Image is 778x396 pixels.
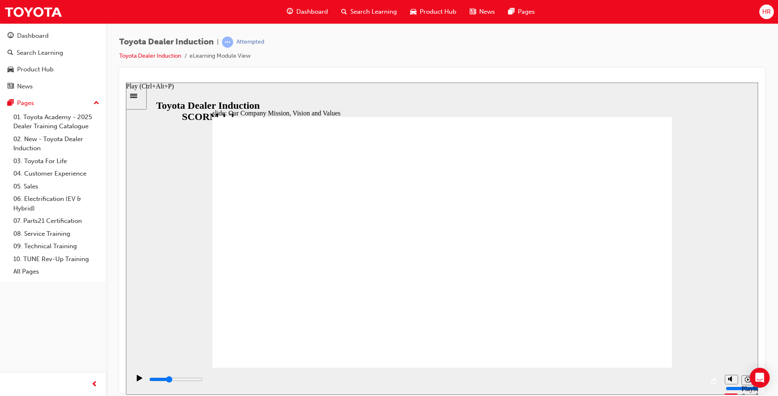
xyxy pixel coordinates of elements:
input: volume [600,303,653,309]
span: search-icon [341,7,347,17]
span: up-icon [94,98,99,109]
span: prev-icon [91,379,98,390]
a: 07. Parts21 Certification [10,215,103,227]
button: Replay (Ctrl+Alt+R) [582,293,595,305]
a: All Pages [10,265,103,278]
span: pages-icon [508,7,515,17]
span: guage-icon [7,32,14,40]
input: slide progress [23,293,77,300]
a: Search Learning [3,45,103,61]
a: 05. Sales [10,180,103,193]
button: Pages [3,95,103,111]
div: Dashboard [17,31,49,41]
a: car-iconProduct Hub [404,3,463,20]
a: 08. Service Training [10,227,103,240]
a: 09. Technical Training [10,240,103,253]
div: Playback Speed [616,303,628,318]
span: car-icon [410,7,416,17]
a: 01. Toyota Academy - 2025 Dealer Training Catalogue [10,111,103,133]
button: DashboardSearch LearningProduct HubNews [3,27,103,95]
a: Toyota Dealer Induction [119,52,181,59]
div: Open Intercom Messenger [750,368,770,388]
img: Trak [4,2,62,21]
div: Attempted [236,38,264,46]
span: News [479,7,495,17]
span: Pages [518,7,535,17]
button: Play (Ctrl+Alt+P) [4,292,18,306]
div: Product Hub [17,65,54,74]
a: Product Hub [3,62,103,77]
a: pages-iconPages [502,3,542,20]
span: Dashboard [296,7,328,17]
div: News [17,82,33,91]
span: news-icon [470,7,476,17]
div: Search Learning [17,48,63,58]
button: HR [759,5,774,19]
div: Pages [17,98,34,108]
a: Dashboard [3,28,103,44]
div: misc controls [595,285,628,312]
a: 04. Customer Experience [10,167,103,180]
span: pages-icon [7,100,14,107]
span: car-icon [7,66,14,73]
span: guage-icon [287,7,293,17]
span: Search Learning [350,7,397,17]
span: search-icon [7,49,13,57]
a: 03. Toyota For Life [10,155,103,168]
button: Playback speed [616,293,628,303]
a: guage-iconDashboard [280,3,335,20]
a: News [3,79,103,94]
span: learningRecordVerb_ATTEMPT-icon [222,37,233,48]
span: Toyota Dealer Induction [119,37,214,47]
a: 02. New - Toyota Dealer Induction [10,133,103,155]
a: 06. Electrification (EV & Hybrid) [10,193,103,215]
li: eLearning Module View [190,51,251,61]
span: | [217,37,219,47]
span: HR [762,7,771,17]
a: search-iconSearch Learning [335,3,404,20]
button: Mute (Ctrl+Alt+M) [599,292,612,302]
span: news-icon [7,83,14,90]
div: playback controls [4,285,595,312]
a: 10. TUNE Rev-Up Training [10,253,103,266]
a: news-iconNews [463,3,502,20]
span: Product Hub [420,7,456,17]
